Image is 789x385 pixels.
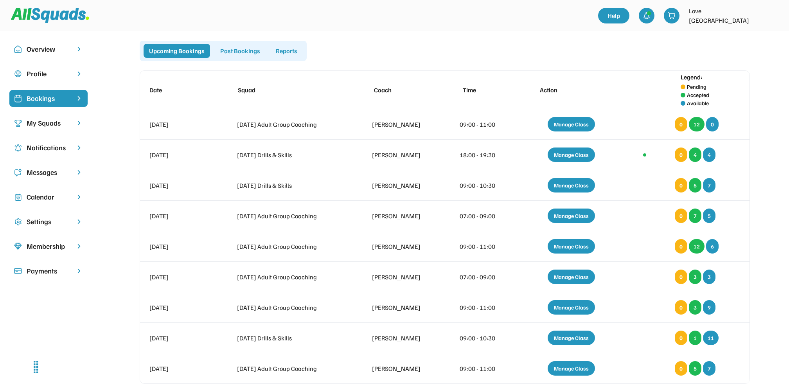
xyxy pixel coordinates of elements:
[681,72,703,82] div: Legend:
[237,364,343,373] div: [DATE] Adult Group Coaching
[372,333,431,343] div: [PERSON_NAME]
[460,242,507,251] div: 09:00 - 11:00
[27,68,70,79] div: Profile
[675,148,687,162] div: 0
[14,95,22,103] img: Icon%20%2819%29.svg
[460,272,507,282] div: 07:00 - 09:00
[144,44,210,58] div: Upcoming Bookings
[675,361,687,376] div: 0
[27,241,70,252] div: Membership
[75,193,83,201] img: chevron-right.svg
[675,239,687,254] div: 0
[149,211,208,221] div: [DATE]
[14,144,22,152] img: Icon%20copy%204.svg
[460,333,507,343] div: 09:00 - 10:30
[372,150,431,160] div: [PERSON_NAME]
[668,12,676,20] img: shopping-cart-01%20%281%29.svg
[237,303,343,312] div: [DATE] Adult Group Coaching
[706,239,719,254] div: 6
[689,178,701,192] div: 5
[689,148,701,162] div: 4
[689,117,705,131] div: 12
[149,85,208,95] div: Date
[675,300,687,315] div: 0
[540,85,611,95] div: Action
[27,216,70,227] div: Settings
[215,44,266,58] div: Past Bookings
[764,8,780,23] img: LTPP_Logo_REV.jpeg
[548,361,595,376] div: Manage Class
[548,209,595,223] div: Manage Class
[27,118,70,128] div: My Squads
[372,303,431,312] div: [PERSON_NAME]
[27,93,70,104] div: Bookings
[149,242,208,251] div: [DATE]
[14,193,22,201] img: Icon%20copy%207.svg
[689,6,759,25] div: Love [GEOGRAPHIC_DATA]
[548,239,595,254] div: Manage Class
[460,211,507,221] div: 07:00 - 09:00
[237,242,343,251] div: [DATE] Adult Group Coaching
[687,83,706,91] div: Pending
[27,142,70,153] div: Notifications
[372,181,431,190] div: [PERSON_NAME]
[237,150,343,160] div: [DATE] Drills & Skills
[372,364,431,373] div: [PERSON_NAME]
[463,85,510,95] div: Time
[703,178,715,192] div: 7
[460,150,507,160] div: 18:00 - 19:30
[372,242,431,251] div: [PERSON_NAME]
[460,303,507,312] div: 09:00 - 11:00
[149,303,208,312] div: [DATE]
[703,209,715,223] div: 5
[237,120,343,129] div: [DATE] Adult Group Coaching
[689,239,705,254] div: 12
[149,150,208,160] div: [DATE]
[548,117,595,131] div: Manage Class
[75,267,83,275] img: chevron-right.svg
[675,270,687,284] div: 0
[14,119,22,127] img: Icon%20copy%203.svg
[237,272,343,282] div: [DATE] Adult Group Coaching
[14,243,22,250] img: Icon%20copy%208.svg
[75,95,83,102] img: chevron-right%20copy%203.svg
[703,270,715,284] div: 3
[14,218,22,226] img: Icon%20copy%2016.svg
[703,361,715,376] div: 7
[689,331,701,345] div: 1
[14,267,22,275] img: Icon%20%2815%29.svg
[149,364,208,373] div: [DATE]
[460,181,507,190] div: 09:00 - 10:30
[675,178,687,192] div: 0
[14,70,22,78] img: user-circle.svg
[237,211,343,221] div: [DATE] Adult Group Coaching
[372,272,431,282] div: [PERSON_NAME]
[687,91,709,99] div: Accepted
[689,361,701,376] div: 5
[675,209,687,223] div: 0
[687,99,709,107] div: Available
[598,8,629,23] a: Help
[706,117,719,131] div: 0
[460,120,507,129] div: 09:00 - 11:00
[14,169,22,176] img: Icon%20copy%205.svg
[548,270,595,284] div: Manage Class
[75,218,83,225] img: chevron-right.svg
[548,331,595,345] div: Manage Class
[27,192,70,202] div: Calendar
[548,178,595,192] div: Manage Class
[703,148,715,162] div: 4
[675,117,687,131] div: 0
[270,44,303,58] div: Reports
[643,12,651,20] img: bell-03%20%281%29.svg
[372,120,431,129] div: [PERSON_NAME]
[703,300,715,315] div: 9
[75,45,83,53] img: chevron-right.svg
[238,85,344,95] div: Squad
[675,331,687,345] div: 0
[460,364,507,373] div: 09:00 - 11:00
[689,209,701,223] div: 7
[237,181,343,190] div: [DATE] Drills & Skills
[75,169,83,176] img: chevron-right.svg
[11,8,89,23] img: Squad%20Logo.svg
